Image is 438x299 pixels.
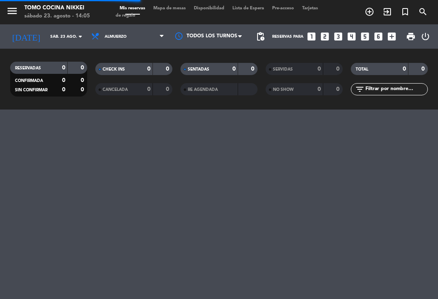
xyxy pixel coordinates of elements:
[81,65,86,71] strong: 0
[360,31,370,42] i: looks_5
[81,87,86,92] strong: 0
[190,6,228,11] span: Disponibilidad
[188,67,209,71] span: SENTADAS
[365,7,374,17] i: add_circle_outline
[149,6,190,11] span: Mapa de mesas
[6,5,18,17] i: menu
[232,66,236,72] strong: 0
[421,66,426,72] strong: 0
[356,67,368,71] span: TOTAL
[251,66,256,72] strong: 0
[318,86,321,92] strong: 0
[6,5,18,20] button: menu
[378,5,396,19] span: WALK IN
[403,66,406,72] strong: 0
[228,6,268,11] span: Lista de Espera
[361,5,378,19] span: RESERVAR MESA
[75,32,85,41] i: arrow_drop_down
[105,34,127,39] span: Almuerzo
[147,66,150,72] strong: 0
[419,24,432,49] div: LOG OUT
[418,7,428,17] i: search
[62,77,65,83] strong: 0
[382,7,392,17] i: exit_to_app
[147,86,150,92] strong: 0
[336,86,341,92] strong: 0
[255,32,265,41] span: pending_actions
[24,4,90,12] div: Tomo Cocina Nikkei
[421,32,430,41] i: power_settings_new
[6,28,46,45] i: [DATE]
[103,67,125,71] span: CHECK INS
[333,31,344,42] i: looks_3
[166,66,171,72] strong: 0
[318,66,321,72] strong: 0
[406,32,416,41] span: print
[15,88,47,92] span: SIN CONFIRMAR
[414,5,432,19] span: BUSCAR
[273,88,294,92] span: NO SHOW
[268,6,298,11] span: Pre-acceso
[15,66,41,70] span: RESERVADAS
[62,65,65,71] strong: 0
[24,12,90,20] div: sábado 23. agosto - 14:05
[272,34,303,39] span: Reservas para
[396,5,414,19] span: Reserva especial
[320,31,330,42] i: looks_two
[166,86,171,92] strong: 0
[62,87,65,92] strong: 0
[116,6,149,11] span: Mis reservas
[15,79,43,83] span: CONFIRMADA
[365,85,427,94] input: Filtrar por nombre...
[188,88,218,92] span: RE AGENDADA
[386,31,397,42] i: add_box
[336,66,341,72] strong: 0
[355,84,365,94] i: filter_list
[306,31,317,42] i: looks_one
[346,31,357,42] i: looks_4
[273,67,293,71] span: SERVIDAS
[103,88,128,92] span: CANCELADA
[400,7,410,17] i: turned_in_not
[81,77,86,83] strong: 0
[373,31,384,42] i: looks_6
